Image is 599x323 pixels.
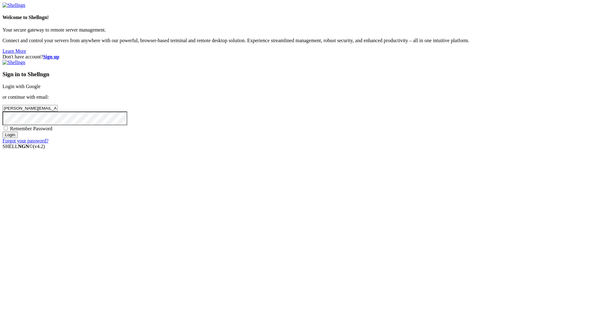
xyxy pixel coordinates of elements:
[2,38,597,43] p: Connect and control your servers from anywhere with our powerful, browser-based terminal and remo...
[2,60,25,65] img: Shellngn
[43,54,59,59] a: Sign up
[2,54,597,60] div: Don't have account?
[2,48,26,54] a: Learn More
[4,126,8,130] input: Remember Password
[2,138,48,143] a: Forgot your password?
[33,144,45,149] span: 4.2.0
[2,15,597,20] h4: Welcome to Shellngn!
[2,2,25,8] img: Shellngn
[10,126,52,131] span: Remember Password
[2,144,45,149] span: SHELL ©
[2,27,597,33] p: Your secure gateway to remote server management.
[2,132,18,138] input: Login
[18,144,29,149] b: NGN
[2,84,41,89] a: Login with Google
[2,94,597,100] p: or continue with email:
[2,105,58,112] input: Email address
[2,71,597,78] h3: Sign in to Shellngn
